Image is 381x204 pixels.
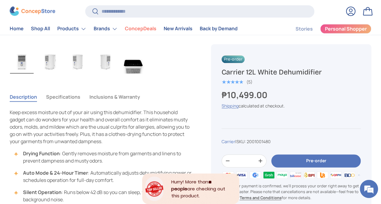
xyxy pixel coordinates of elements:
[239,195,281,200] a: Terms and Conditions
[10,49,34,74] img: carrier-dehumidifier-12-liter-full-view-concepstore
[249,170,262,179] img: gcash
[16,189,192,203] li: : Runs below 42 dB so you can sleep, work, or relax without background noise.
[35,63,84,124] span: We're online!
[296,23,313,35] a: Stories
[356,170,369,179] img: metrobank
[325,27,367,31] span: Personal Shopper
[94,49,117,74] img: carrier-dehumidifier-12-liter-right-side-view-concepstore
[89,90,140,104] button: Inclusions & Warranty
[10,90,37,104] button: Description
[222,183,361,201] p: Once your payment is confirmed, we'll process your order right away to get it to you faster. Plea...
[236,139,246,144] span: SKU:
[222,139,235,144] a: Carrier
[235,139,270,144] span: |
[38,49,62,74] img: carrier-dehumidifier-12-liter-left-side-with-dimensions-view-concepstore
[10,23,238,35] nav: Primary
[271,154,361,167] button: Pre-order
[246,80,252,84] div: (5)
[10,7,55,16] img: ConcepStore
[289,170,302,179] img: billease
[122,49,145,74] img: carrier-dehumidifier-12-liter-top-with-buttons-view-concepstore
[54,23,90,35] summary: Products
[329,170,343,179] img: qrph
[23,169,88,176] strong: Auto Mode & 24-Hour Timer
[222,55,245,63] span: Pre-order
[222,103,361,109] div: calculated at checkout.
[222,78,252,85] a: 5.0 out of 5.0 stars (5)
[222,170,235,179] img: master
[46,90,80,104] button: Specifications
[343,170,356,179] img: bdo
[302,170,316,179] img: bpi
[316,170,329,179] img: ubp
[281,23,371,35] nav: Secondary
[3,138,115,159] textarea: Type your message and hit 'Enter'
[31,23,50,35] a: Shop All
[10,109,192,145] p: Keep excess moisture out of your air using this dehumidifier. This household gadget can do wonder...
[235,170,249,179] img: visa
[276,170,289,179] img: maya
[262,170,275,179] img: grabpay
[66,49,89,74] img: carrier-dehumidifier-12-liter-left-side-view-concepstore
[222,89,269,100] strong: ₱10,499.00
[320,24,371,34] a: Personal Shopper
[23,189,62,196] strong: Silent Operation
[222,67,361,77] h1: Carrier 12L White Dehumidifier
[90,23,121,35] summary: Brands
[125,23,156,35] a: ConcepDeals
[222,79,243,85] div: 5.0 out of 5.0 stars
[222,103,238,109] a: Shipping
[10,23,24,35] a: Home
[16,150,192,164] li: : Gently removes moisture from garments and linens to prevent dampness and musty odors.
[164,23,192,35] a: New Arrivals
[99,3,114,18] div: Minimize live chat window
[23,150,60,157] strong: Drying Function
[246,139,270,144] span: 2001001480
[200,23,238,35] a: Back by Demand
[16,169,192,184] li: : Automatically adjusts dehumidifying power or schedules operation for full-day comfort.
[236,173,239,176] div: Close
[32,34,102,42] div: Chat with us now
[222,79,243,85] span: ★★★★★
